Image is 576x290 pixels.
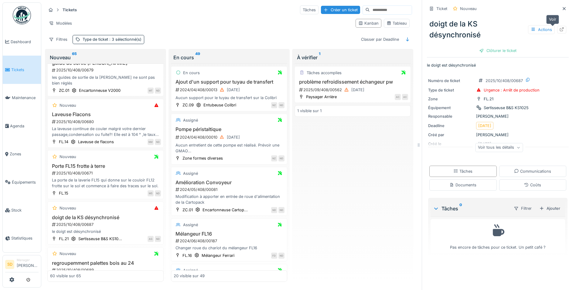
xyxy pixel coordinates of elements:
[17,258,39,262] div: Manager
[182,207,193,213] div: ZC.01
[155,88,161,94] div: ND
[227,134,240,140] div: [DATE]
[50,74,161,86] div: les guides de sortie de la [PERSON_NAME] ne sont pas bien réglés
[428,78,474,84] div: Numéro de ticket
[298,86,408,94] div: 2025/09/408/00562
[321,6,360,14] div: Créer un ticket
[173,54,285,61] div: En cours
[3,112,41,140] a: Agenda
[10,123,39,129] span: Agenda
[428,113,567,119] div: [PERSON_NAME]
[59,236,69,242] div: FL.21
[297,54,408,61] div: À vérifier
[307,70,342,76] div: Tâches accomplies
[59,190,68,196] div: FL.15
[278,102,285,108] div: ND
[183,117,198,123] div: Assigné
[174,231,285,237] h3: Mélangeur FL16
[202,253,234,258] div: Mélangeur Ferrari
[5,258,39,272] a: SD Manager[PERSON_NAME]
[183,171,198,176] div: Assigné
[50,177,161,189] div: La porte de la laverie FL15 qui donne sur le couloir FL12 frotte sur le sol et commence à faire d...
[60,205,76,211] div: Nouveau
[351,87,364,93] div: [DATE]
[11,67,39,73] span: Tickets
[50,260,161,266] h3: regroupemment palettes bois au 24
[183,268,198,273] div: Assigné
[484,96,493,102] div: FL.21
[78,139,114,145] div: Laveuse de flacons
[278,155,285,161] div: ND
[484,105,529,111] div: Sertisseuse B&S KS1025
[11,39,39,45] span: Dashboard
[278,253,285,259] div: ND
[486,78,523,84] div: 2025/10/408/00687
[402,94,408,100] div: AC
[155,190,161,196] div: ND
[475,143,523,152] div: Voir tous les détails
[108,37,141,42] span: : 3 sélectionné(s)
[60,102,76,108] div: Nouveau
[428,96,474,102] div: Zone
[13,6,31,24] img: Badge_color-CXgf-gQk.svg
[182,155,223,161] div: Zone formes diverses
[182,253,192,258] div: FL.16
[50,54,161,61] div: Nouveau
[60,154,76,160] div: Nouveau
[358,20,379,26] div: Kanban
[278,207,285,213] div: ND
[3,84,41,112] a: Maintenance
[428,132,567,138] div: [PERSON_NAME]
[10,151,39,157] span: Zones
[51,67,161,73] div: 2025/10/408/00679
[148,236,154,242] div: AG
[528,25,555,34] div: Actions
[271,207,277,213] div: ND
[477,47,519,55] div: Clôturer le ticket
[174,79,285,85] h3: Ajout d'un support pour tuyau de transfert
[297,108,322,114] div: 1 visible sur 1
[428,123,474,129] div: Deadline
[46,35,70,44] div: Filtres
[459,205,462,212] sup: 0
[78,236,122,242] div: Sertisseuse B&S KS10...
[436,6,447,12] div: Ticket
[50,112,161,117] h3: Laveuse Flacons
[79,88,121,93] div: Encartonneuse V2000
[60,7,79,13] strong: Tickets
[428,105,474,111] div: Équipement
[175,86,285,94] div: 2024/04/408/00013
[511,204,534,213] div: Filtrer
[174,245,285,251] div: Changer roue du chariot du mélangeur FL16
[59,139,68,145] div: FL.14
[453,168,472,174] div: Tâches
[297,79,408,85] h3: problème refroidissement échangeur pw
[3,168,41,196] a: Équipements
[514,168,551,174] div: Communications
[174,273,205,279] div: 20 visible sur 49
[227,87,240,93] div: [DATE]
[433,205,509,212] div: Tâches
[175,187,285,192] div: 2024/05/408/00081
[428,113,474,119] div: Responsable
[51,222,161,227] div: 2025/10/408/00687
[183,222,198,228] div: Assigné
[11,235,39,241] span: Statistiques
[358,35,402,44] div: Classer par Deadline
[50,126,161,137] div: La laveuse continue de couler malgré votre dernier passage,condensation ou fuite?! Elle est à 104...
[203,207,248,213] div: Encartonneuse Cartop...
[50,215,161,220] h3: doigt de la KS désynchronisé
[460,6,477,12] div: Nouveau
[174,142,285,154] div: Aucun entretient de cette pompe est réalisé. Prévoir une GMAO Ajouter cette équipement dans la li...
[51,119,161,125] div: 2025/10/408/00680
[148,190,154,196] div: MS
[5,260,14,269] li: SD
[449,182,476,188] div: Documents
[175,238,285,244] div: 2024/06/408/00187
[428,132,474,138] div: Créé par
[3,140,41,168] a: Zones
[306,94,337,100] div: Paysager Arrière
[50,229,161,234] div: le doigt est désynchronisé
[182,102,194,108] div: ZC.09
[427,62,569,68] p: le doigt est désynchronisé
